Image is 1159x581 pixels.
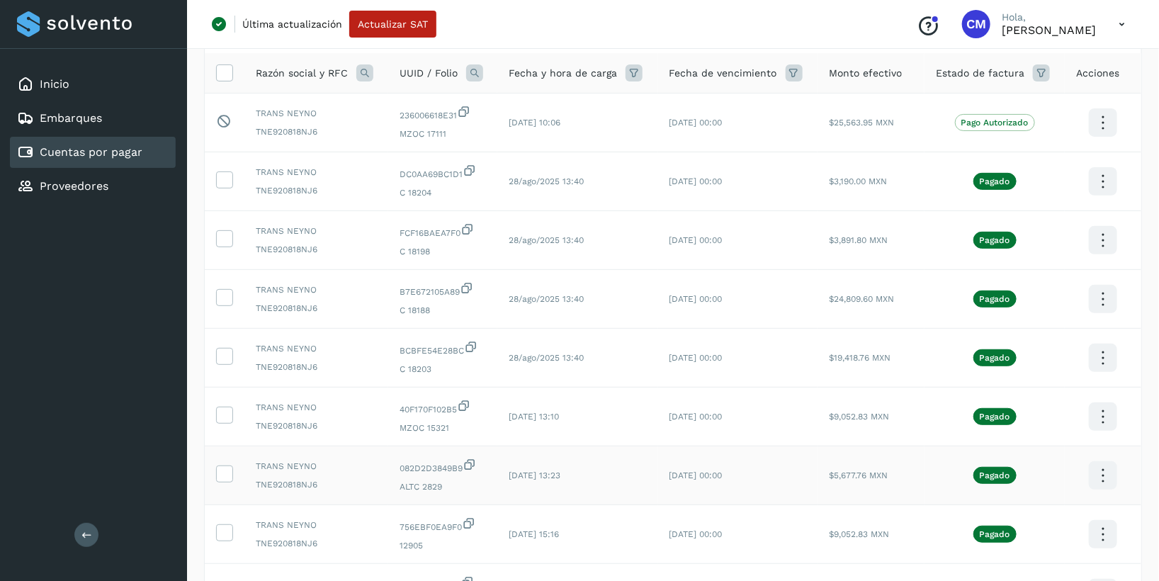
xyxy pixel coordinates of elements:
div: Inicio [10,69,176,100]
span: [DATE] 00:00 [669,294,723,304]
a: Cuentas por pagar [40,145,142,159]
span: TRANS NEYNO [256,225,377,237]
p: Pagado [980,294,1010,304]
span: [DATE] 00:00 [669,412,723,422]
span: TNE920818NJ6 [256,419,377,432]
a: Inicio [40,77,69,91]
span: TNE920818NJ6 [256,478,377,491]
span: [DATE] 13:10 [509,412,559,422]
p: Pagado [980,353,1010,363]
span: [DATE] 00:00 [669,118,723,128]
a: Embarques [40,111,102,125]
span: Monto efectivo [829,66,902,81]
p: Pago Autorizado [961,118,1029,128]
span: B7E672105A89 [400,281,486,298]
span: TNE920818NJ6 [256,125,377,138]
span: $5,677.76 MXN [829,470,888,480]
div: Proveedores [10,171,176,202]
span: BCBFE54E28BC [400,340,486,357]
span: Fecha y hora de carga [509,66,617,81]
p: Pagado [980,176,1010,186]
span: MZOC 15321 [400,422,486,434]
span: MZOC 17111 [400,128,486,140]
span: UUID / Folio [400,66,458,81]
span: TNE920818NJ6 [256,361,377,373]
p: Cynthia Mendoza [1002,23,1096,37]
span: TRANS NEYNO [256,519,377,531]
span: TNE920818NJ6 [256,537,377,550]
span: TRANS NEYNO [256,460,377,473]
span: Razón social y RFC [256,66,348,81]
span: $9,052.83 MXN [829,412,889,422]
span: TNE920818NJ6 [256,302,377,315]
span: $25,563.95 MXN [829,118,894,128]
a: Proveedores [40,179,108,193]
span: 236006618E31 [400,105,486,122]
p: Hola, [1002,11,1096,23]
span: 28/ago/2025 13:40 [509,353,584,363]
span: Actualizar SAT [358,19,428,29]
span: C 18198 [400,245,486,258]
span: $3,891.80 MXN [829,235,888,245]
span: [DATE] 00:00 [669,353,723,363]
span: TNE920818NJ6 [256,184,377,197]
p: Pagado [980,529,1010,539]
span: TRANS NEYNO [256,107,377,120]
span: TNE920818NJ6 [256,243,377,256]
span: $9,052.83 MXN [829,529,889,539]
span: TRANS NEYNO [256,283,377,296]
span: [DATE] 00:00 [669,176,723,186]
span: 12905 [400,539,486,552]
span: DC0AA69BC1D1 [400,164,486,181]
span: [DATE] 00:00 [669,529,723,539]
span: 28/ago/2025 13:40 [509,294,584,304]
span: [DATE] 00:00 [669,235,723,245]
span: [DATE] 13:23 [509,470,560,480]
span: TRANS NEYNO [256,401,377,414]
p: Última actualización [242,18,342,30]
span: $24,809.60 MXN [829,294,894,304]
span: [DATE] 00:00 [669,470,723,480]
span: Estado de factura [936,66,1024,81]
p: Pagado [980,412,1010,422]
span: TRANS NEYNO [256,166,377,179]
span: C 18188 [400,304,486,317]
span: FCF16BAEA7F0 [400,222,486,239]
span: Fecha de vencimiento [669,66,777,81]
span: C 18204 [400,186,486,199]
span: 28/ago/2025 13:40 [509,176,584,186]
span: 082D2D3849B9 [400,458,486,475]
span: 28/ago/2025 13:40 [509,235,584,245]
span: Acciones [1076,66,1119,81]
p: Pagado [980,235,1010,245]
p: Pagado [980,470,1010,480]
div: Embarques [10,103,176,134]
span: $19,418.76 MXN [829,353,891,363]
span: ALTC 2829 [400,480,486,493]
span: 40F170F102B5 [400,399,486,416]
button: Actualizar SAT [349,11,436,38]
span: $3,190.00 MXN [829,176,887,186]
span: [DATE] 15:16 [509,529,559,539]
span: [DATE] 10:06 [509,118,560,128]
span: TRANS NEYNO [256,342,377,355]
span: C 18203 [400,363,486,376]
div: Cuentas por pagar [10,137,176,168]
span: 756EBF0EA9F0 [400,517,486,534]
